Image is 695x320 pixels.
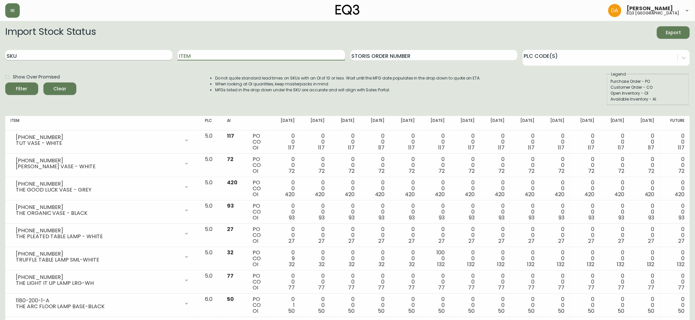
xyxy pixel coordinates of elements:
span: 77 [498,284,505,291]
div: 0 0 [545,250,564,267]
div: 0 0 [335,226,355,244]
span: 72 [379,167,385,175]
span: 77 [528,284,534,291]
div: 0 0 [425,203,445,221]
span: 93 [679,214,684,221]
div: 0 0 [335,203,355,221]
div: [PHONE_NUMBER] [16,204,180,210]
span: 77 [318,284,325,291]
div: [PHONE_NUMBER] [16,274,180,280]
span: 27 [528,237,534,245]
td: 5.0 [200,224,222,247]
div: Open Inventory - OI [610,90,685,96]
span: 420 [645,191,655,198]
span: 93 [499,214,505,221]
td: 5.0 [200,130,222,154]
span: OI [253,167,258,175]
td: 5.0 [200,200,222,224]
div: 0 0 [485,250,505,267]
button: Filter [5,82,38,95]
span: OI [253,261,258,268]
span: 117 [438,144,445,151]
th: [DATE] [270,116,300,130]
td: 6.0 [200,294,222,317]
span: 117 [678,144,684,151]
span: 27 [648,237,655,245]
span: 117 [588,144,595,151]
div: 0 0 [635,180,655,197]
span: 27 [678,237,684,245]
div: 0 0 [275,133,295,151]
span: 27 [588,237,595,245]
div: 0 0 [515,133,534,151]
span: 77 [588,284,595,291]
span: 117 [468,144,475,151]
div: 0 0 [335,296,355,314]
div: 0 0 [455,226,475,244]
span: 32 [409,261,415,268]
span: 72 [349,167,355,175]
div: 0 0 [305,273,325,291]
div: 0 0 [575,180,594,197]
span: 93 [558,214,564,221]
span: 93 [619,214,625,221]
span: 27 [438,237,445,245]
li: Do not quote standard lead times on SKUs with an OI of 10 or less. Wait until the MFG date popula... [215,75,481,81]
img: logo [335,5,360,15]
div: 0 0 [365,180,385,197]
div: THE LIGHT IT UP LAMP LRG-WH [16,280,180,286]
div: 0 0 [335,180,355,197]
div: 0 0 [485,226,505,244]
h2: Import Stock Status [5,26,96,39]
div: 0 0 [335,156,355,174]
span: 132 [467,261,475,268]
th: [DATE] [540,116,570,130]
div: 0 1 [275,296,295,314]
span: 132 [527,261,534,268]
span: 93 [649,214,655,221]
span: 72 [678,167,684,175]
div: 1180-200-1-ATHE ARC FLOOR LAMP BASE-BLACK [11,296,194,311]
div: 0 0 [305,250,325,267]
span: 27 [288,237,295,245]
div: 0 0 [455,156,475,174]
div: 0 0 [335,133,355,151]
span: OI [253,191,258,198]
div: 0 0 [545,133,564,151]
span: Show Over Promised [13,74,60,80]
div: 0 0 [455,180,475,197]
div: 0 0 [395,133,415,151]
span: 32 [349,261,355,268]
span: 27 [227,225,234,233]
div: PO CO [253,226,265,244]
span: 93 [379,214,385,221]
div: [PHONE_NUMBER]THE PLEATED TABLE LAMP - WHITE [11,226,194,241]
div: TRUFFLE TABLE LAMP SML-WHITE [16,257,180,263]
span: 27 [349,237,355,245]
div: PO CO [253,133,265,151]
span: 132 [617,261,625,268]
span: 420 [315,191,325,198]
span: 27 [318,237,325,245]
div: 0 0 [515,273,534,291]
span: 420 [495,191,505,198]
span: 77 [378,284,385,291]
div: 0 0 [395,296,415,314]
div: THE GOOD LUCK VASE - GREY [16,187,180,193]
span: 72 [288,167,295,175]
div: 0 0 [605,133,624,151]
div: [PHONE_NUMBER] [16,181,180,187]
div: 0 0 [545,296,564,314]
div: 0 0 [305,156,325,174]
div: 100 0 [425,250,445,267]
div: 0 0 [575,250,594,267]
span: 420 [285,191,295,198]
span: 77 [348,284,355,291]
div: Purchase Order - PO [610,79,685,84]
span: 93 [529,214,534,221]
div: 0 0 [395,180,415,197]
div: [PHONE_NUMBER][PERSON_NAME] VASE - WHITE [11,156,194,171]
span: 27 [498,237,505,245]
span: 32 [289,261,295,268]
div: PO CO [253,156,265,174]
